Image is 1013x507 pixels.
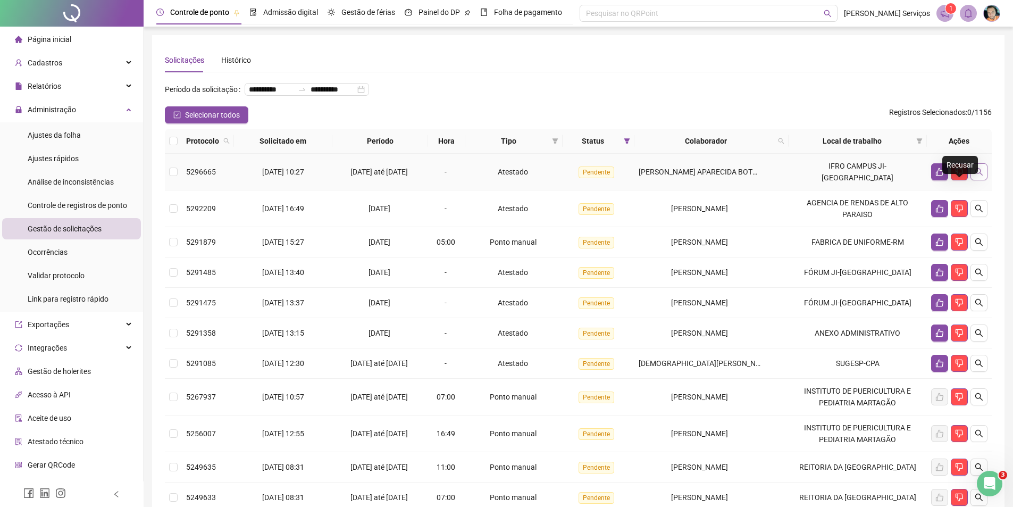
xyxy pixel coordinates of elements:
span: 1 [949,5,953,12]
label: Período da solicitação [165,81,245,98]
span: dislike [955,393,964,401]
span: Pendente [579,328,614,339]
span: [DATE] 10:57 [262,393,304,401]
span: Ponto manual [490,429,537,438]
span: dislike [955,298,964,307]
span: Gestão de solicitações [28,225,102,233]
span: file [15,82,22,90]
span: 5292209 [186,204,216,213]
span: Registros Selecionados [889,108,966,117]
span: 5291485 [186,268,216,277]
span: facebook [23,488,34,498]
span: Validar protocolo [28,271,85,280]
span: Status [567,135,619,147]
span: Análise de inconsistências [28,178,114,186]
span: 3 [999,471,1007,479]
span: dislike [955,463,964,471]
span: Protocolo [186,135,219,147]
span: search [975,463,983,471]
td: REITORIA DA [GEOGRAPHIC_DATA] [789,452,927,483]
span: sun [328,9,335,16]
span: pushpin [233,10,240,16]
span: Atestado [498,268,528,277]
span: [PERSON_NAME] [671,493,728,502]
div: Ações [931,135,987,147]
span: [DATE] 13:15 [262,329,304,337]
span: Tipo [470,135,548,147]
span: pushpin [464,10,471,16]
th: Período [332,129,428,154]
td: FÓRUM JI-[GEOGRAPHIC_DATA] [789,257,927,288]
span: filter [916,138,923,144]
span: Folha de pagamento [494,8,562,16]
span: Atestado [498,168,528,176]
span: - [445,298,447,307]
span: dislike [955,359,964,368]
td: ANEXO ADMINISTRATIVO [789,318,927,348]
span: Atestado [498,359,528,368]
span: Ajustes da folha [28,131,81,139]
span: notification [940,9,950,18]
div: Recusar [942,156,978,174]
span: search [824,10,832,18]
span: [PERSON_NAME] [671,429,728,438]
span: Pendente [579,267,614,279]
span: Ponto manual [490,463,537,471]
span: solution [15,438,22,445]
span: Pendente [579,167,614,178]
span: filter [914,133,925,149]
span: Admissão digital [263,8,318,16]
span: Pendente [579,492,614,504]
span: search [776,133,786,149]
span: 11:00 [437,463,455,471]
td: FABRICA DE UNIFORME-RM [789,227,927,257]
span: - [445,268,447,277]
span: search [975,204,983,213]
span: dislike [955,429,964,438]
span: [DATE] [369,238,390,246]
td: AGENCIA DE RENDAS DE ALTO PARAISO [789,190,927,227]
span: [DATE] 16:49 [262,204,304,213]
span: Atestado técnico [28,437,83,446]
span: [DATE] 12:55 [262,429,304,438]
span: swap-right [298,85,306,94]
span: : 0 / 1156 [889,106,992,123]
span: Atestado [498,204,528,213]
span: Ponto manual [490,393,537,401]
span: 05:00 [437,238,455,246]
span: [DATE] até [DATE] [350,463,408,471]
span: 5267937 [186,393,216,401]
span: 07:00 [437,393,455,401]
span: - [445,359,447,368]
iframe: Intercom live chat [977,471,1002,496]
button: Selecionar todos [165,106,248,123]
span: - [445,168,447,176]
span: like [935,168,944,176]
span: 5256007 [186,429,216,438]
span: [DATE] 13:37 [262,298,304,307]
span: dislike [955,329,964,337]
span: instagram [55,488,66,498]
span: Pendente [579,203,614,215]
span: search [975,393,983,401]
span: book [480,9,488,16]
span: Painel do DP [418,8,460,16]
span: search [975,238,983,246]
span: Acesso à API [28,390,71,399]
span: Gestão de férias [341,8,395,16]
span: Ocorrências [28,248,68,256]
span: - [445,329,447,337]
span: 5291475 [186,298,216,307]
span: like [935,359,944,368]
span: Gerar QRCode [28,461,75,469]
span: 07:00 [437,493,455,502]
span: Integrações [28,344,67,352]
span: like [935,298,944,307]
span: Página inicial [28,35,71,44]
span: Gestão de holerites [28,367,91,376]
span: Pendente [579,297,614,309]
span: search [975,168,983,176]
span: 5291358 [186,329,216,337]
span: [DATE] [369,268,390,277]
span: Atestado [498,298,528,307]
